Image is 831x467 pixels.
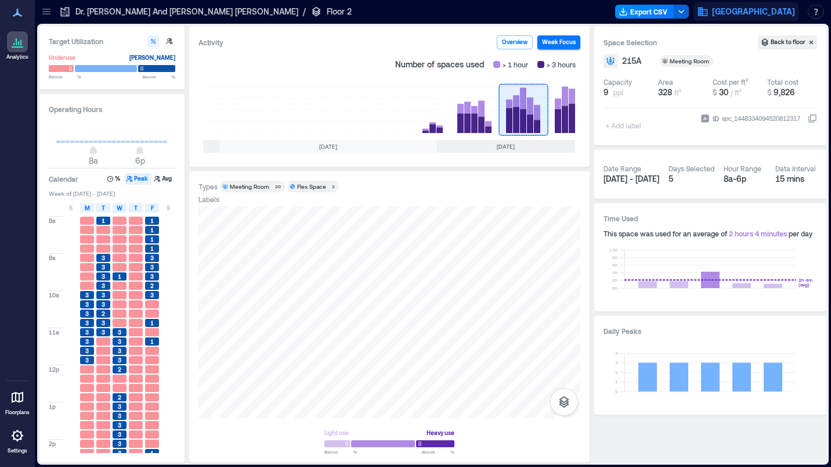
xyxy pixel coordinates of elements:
[612,270,618,275] tspan: 4h
[151,203,154,213] span: F
[118,272,121,281] span: 1
[775,164,816,173] div: Data Interval
[85,319,89,327] span: 3
[612,262,618,268] tspan: 6h
[118,440,121,448] span: 3
[85,328,89,336] span: 3
[604,77,632,87] div: Capacity
[102,263,105,271] span: 3
[324,448,357,455] span: Below %
[85,356,89,364] span: 3
[85,347,89,355] span: 3
[713,88,717,96] span: $
[615,5,674,19] button: Export CSV
[49,403,56,411] span: 1p
[49,254,56,262] span: 9a
[49,440,56,448] span: 2p
[118,356,121,364] span: 3
[712,6,795,17] span: [GEOGRAPHIC_DATA]
[69,203,73,213] span: S
[612,285,618,291] tspan: 0h
[719,87,728,97] span: 30
[102,272,105,281] span: 3
[85,203,90,213] span: M
[118,337,121,346] span: 3
[85,291,89,299] span: 3
[198,37,223,48] div: Activity
[391,54,580,75] div: Number of spaces used
[609,247,618,253] tspan: 10h
[669,164,714,173] div: Days Selected
[221,140,436,153] div: [DATE]
[5,409,30,416] p: Floorplans
[102,217,105,225] span: 1
[85,310,89,318] span: 3
[150,254,154,262] span: 3
[153,173,175,185] button: Avg
[297,182,326,191] div: Flex Space
[118,430,121,439] span: 3
[49,291,59,299] span: 10a
[767,77,799,87] div: Total cost
[106,173,124,185] button: %
[118,449,121,457] span: 3
[758,35,817,49] button: Back to floor
[767,88,771,96] span: $
[427,427,454,439] div: Heavy use
[303,6,306,17] p: /
[118,412,121,420] span: 3
[612,254,618,260] tspan: 8h
[724,164,761,173] div: Hour Range
[693,2,799,21] button: [GEOGRAPHIC_DATA]
[118,347,121,355] span: 3
[150,337,154,346] span: 1
[129,52,175,63] div: [PERSON_NAME]
[2,383,33,419] a: Floorplans
[604,87,609,98] span: 9
[3,422,31,458] a: Settings
[102,319,105,327] span: 3
[150,235,154,243] span: 1
[604,174,659,184] span: [DATE] - [DATE]
[324,427,349,439] div: Light use
[89,156,98,166] span: 8a
[134,203,138,213] span: T
[118,403,121,411] span: 3
[604,213,817,224] h3: Time Used
[150,263,154,271] span: 3
[102,291,105,299] span: 3
[604,37,758,48] h3: Space Selection
[612,277,618,283] tspan: 2h
[117,203,122,213] span: W
[49,189,175,197] span: Week of [DATE] - [DATE]
[604,164,641,173] div: Date Range
[150,449,154,457] span: 1
[150,291,154,299] span: 3
[102,328,105,336] span: 3
[774,87,795,97] span: 9,826
[669,173,714,185] div: 5
[150,226,154,234] span: 1
[102,254,105,262] span: 3
[330,183,337,190] div: 2
[670,57,711,65] div: Meeting Room
[615,350,618,356] tspan: 4
[622,55,641,67] span: 215A
[674,88,681,96] span: ft²
[436,140,575,153] div: [DATE]
[421,448,454,455] span: Above %
[49,103,175,115] h3: Operating Hours
[731,88,742,96] span: / ft²
[658,77,673,87] div: Area
[118,328,121,336] span: 3
[604,87,653,98] button: 9 ppl
[8,447,27,454] p: Settings
[135,156,145,166] span: 6p
[150,282,154,290] span: 2
[49,365,59,373] span: 12p
[49,173,78,185] h3: Calendar
[713,113,719,124] span: ID
[497,35,533,49] button: Overview
[613,88,623,97] span: ppl
[729,229,787,238] span: 2 hours 4 minutes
